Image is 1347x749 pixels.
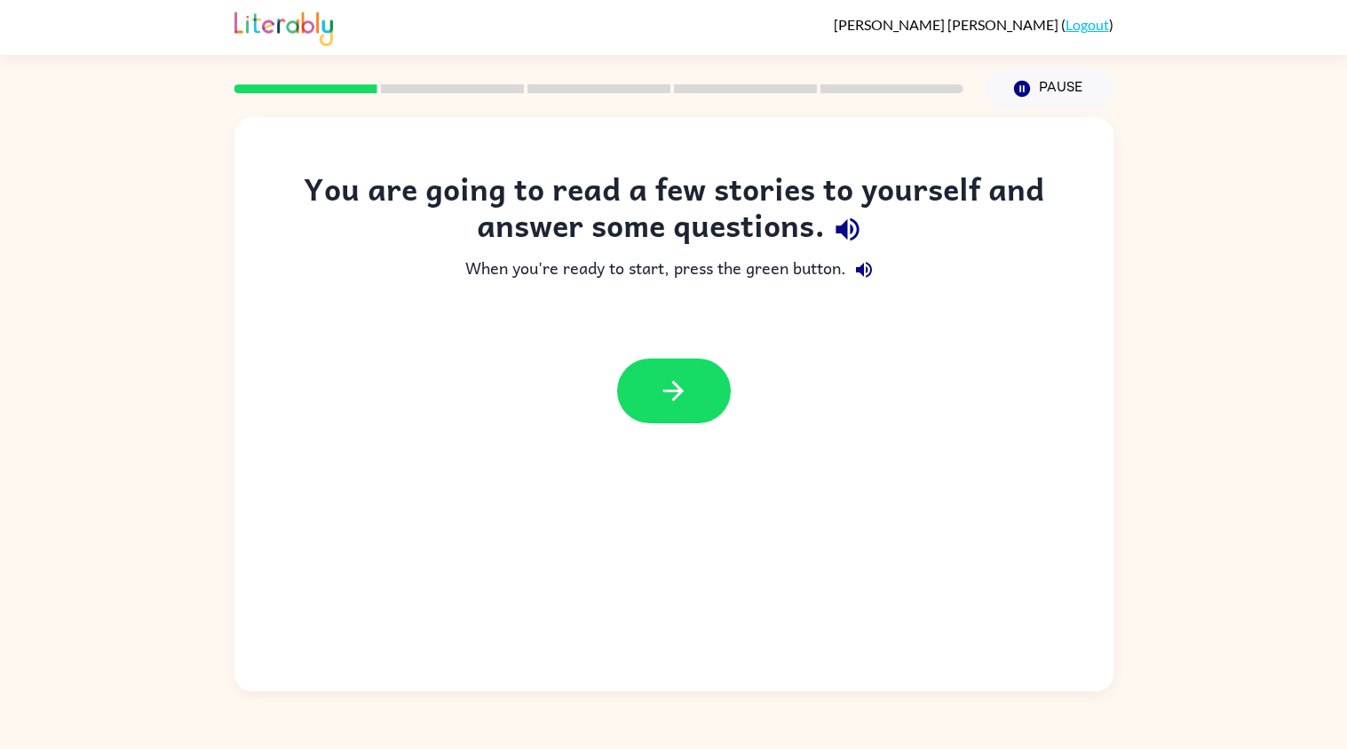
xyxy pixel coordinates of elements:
img: Literably [234,7,333,46]
div: You are going to read a few stories to yourself and answer some questions. [270,170,1078,252]
a: Logout [1066,16,1109,33]
div: When you're ready to start, press the green button. [270,252,1078,288]
button: Pause [985,68,1113,109]
div: ( ) [834,16,1113,33]
span: [PERSON_NAME] [PERSON_NAME] [834,16,1061,33]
